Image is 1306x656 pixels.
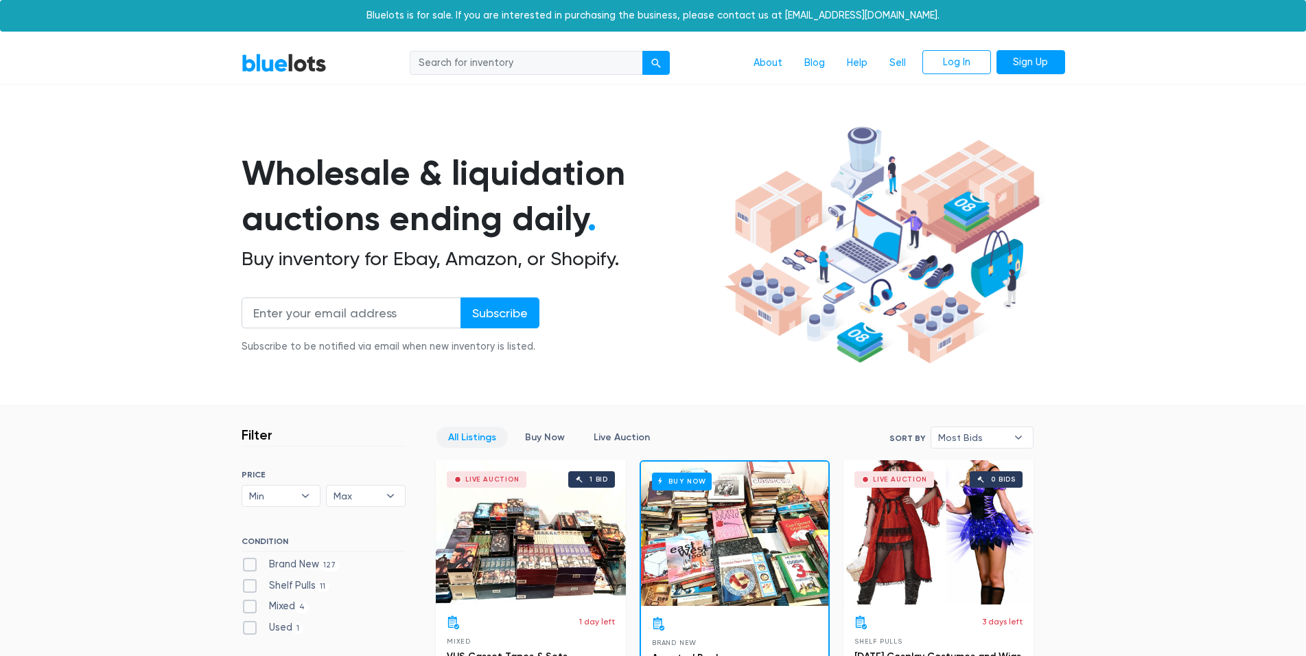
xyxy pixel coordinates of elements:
a: Blog [793,50,836,76]
a: Help [836,50,878,76]
span: 4 [295,602,310,613]
p: 3 days left [982,615,1023,628]
label: Mixed [242,599,310,614]
b: ▾ [376,486,405,506]
h6: PRICE [242,470,406,479]
a: Live Auction 1 bid [436,460,626,604]
b: ▾ [291,486,320,506]
span: 127 [319,560,340,571]
h2: Buy inventory for Ebay, Amazon, or Shopify. [242,247,719,271]
div: Live Auction [465,476,520,483]
span: Max [334,486,379,506]
div: 1 bid [590,476,608,483]
label: Brand New [242,557,340,572]
h1: Wholesale & liquidation auctions ending daily [242,150,719,242]
a: Live Auction 0 bids [843,460,1034,604]
span: Mixed [447,637,471,645]
b: ▾ [1004,427,1033,448]
span: Brand New [652,639,697,646]
input: Enter your email address [242,297,461,328]
a: All Listings [436,427,508,448]
a: Live Auction [582,427,662,448]
span: 1 [292,623,304,634]
label: Sort By [889,432,925,444]
input: Subscribe [460,297,539,328]
a: Log In [922,50,991,75]
span: 11 [316,581,330,592]
h3: Filter [242,427,272,443]
label: Used [242,620,304,635]
p: 1 day left [579,615,615,628]
div: 0 bids [991,476,1016,483]
a: Sign Up [996,50,1065,75]
h6: Buy Now [652,473,712,490]
div: Subscribe to be notified via email when new inventory is listed. [242,339,539,354]
span: . [587,198,596,239]
a: Buy Now [641,462,828,606]
span: Most Bids [938,427,1007,448]
label: Shelf Pulls [242,578,330,593]
img: hero-ee84e7d0318cb26816c560f6b4441b76977f77a177738b4e94f68c95b2b83dbb.png [719,120,1045,370]
a: About [743,50,793,76]
span: Min [249,486,294,506]
span: Shelf Pulls [854,637,902,645]
a: Sell [878,50,917,76]
input: Search for inventory [410,51,643,76]
a: BlueLots [242,53,327,73]
h6: CONDITION [242,536,406,552]
div: Live Auction [873,476,927,483]
a: Buy Now [513,427,576,448]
